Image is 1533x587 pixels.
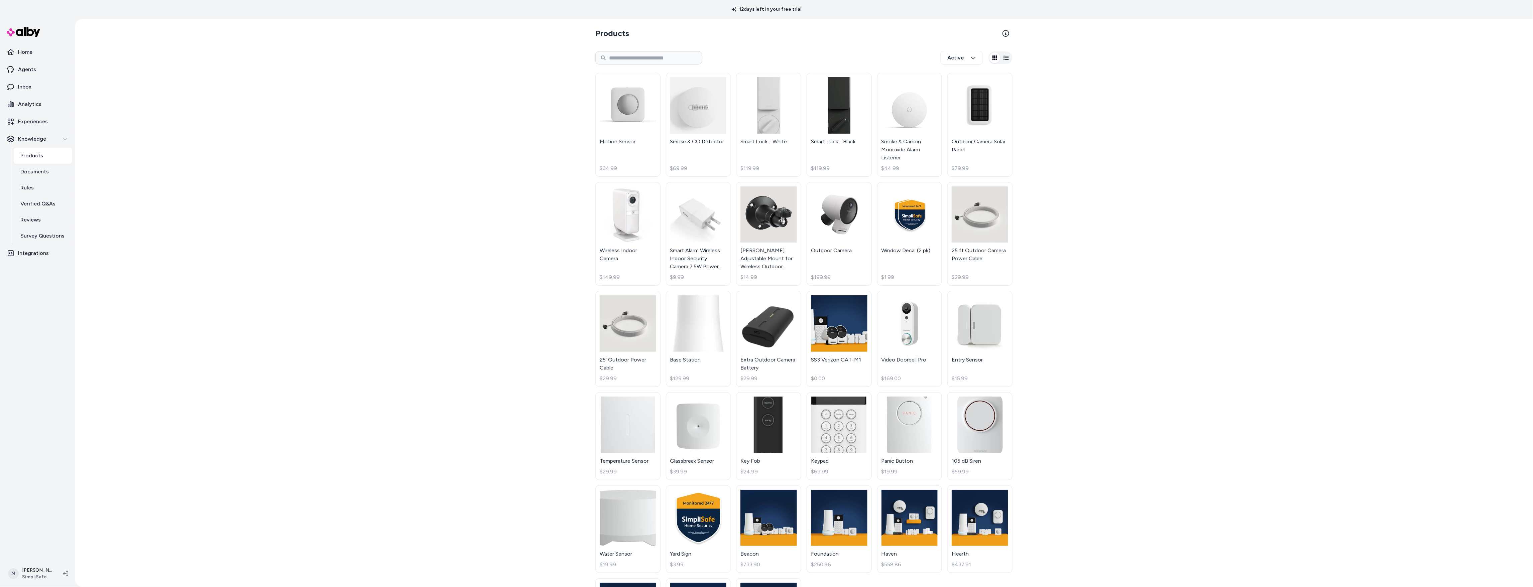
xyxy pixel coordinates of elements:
a: Smart Lock - BlackSmart Lock - Black$119.99 [807,73,872,177]
p: Home [18,48,32,56]
p: Inbox [18,83,31,91]
a: Video Doorbell ProVideo Doorbell Pro$169.00 [877,291,942,387]
p: Experiences [18,118,48,126]
a: Wasserstein Adjustable Mount for Wireless Outdoor Camera[PERSON_NAME] Adjustable Mount for Wirele... [736,182,801,286]
p: [PERSON_NAME] [22,567,52,574]
p: Reviews [20,216,41,224]
img: alby Logo [7,27,40,37]
a: Temperature SensorTemperature Sensor$29.99 [595,392,661,480]
a: Extra Outdoor Camera BatteryExtra Outdoor Camera Battery$29.99 [736,291,801,387]
a: Survey Questions [14,228,72,244]
a: Water SensorWater Sensor$19.99 [595,485,661,573]
a: Home [3,44,72,60]
p: Survey Questions [20,232,65,240]
a: Wireless Indoor CameraWireless Indoor Camera$149.99 [595,182,661,286]
a: Base StationBase Station$129.99 [666,291,731,387]
a: Verified Q&As [14,196,72,212]
p: Rules [20,184,34,192]
a: 25' Outdoor Power Cable25' Outdoor Power Cable$29.99 [595,291,661,387]
a: Outdoor Camera Solar PanelOutdoor Camera Solar Panel$79.99 [947,73,1013,177]
a: Documents [14,164,72,180]
a: 105 dB Siren105 dB Siren$59.99 [947,392,1013,480]
a: Yard SignYard Sign$3.99 [666,485,731,573]
a: Analytics [3,96,72,112]
a: KeypadKeypad$69.99 [807,392,872,480]
button: M[PERSON_NAME]SimpliSafe [4,563,57,584]
a: SS3 Verizon CAT-M1SS3 Verizon CAT-M1$0.00 [807,291,872,387]
a: Panic ButtonPanic Button$19.99 [877,392,942,480]
a: Outdoor CameraOutdoor Camera$199.99 [807,182,872,286]
a: Integrations [3,245,72,261]
a: Smart Lock - WhiteSmart Lock - White$119.99 [736,73,801,177]
p: Analytics [18,100,41,108]
p: Documents [20,168,49,176]
button: Active [940,51,983,65]
p: 12 days left in your free trial [728,6,805,13]
a: Entry SensorEntry Sensor$15.99 [947,291,1013,387]
span: SimpliSafe [22,574,52,580]
a: Reviews [14,212,72,228]
a: Window Decal (2 pk)Window Decal (2 pk)$1.99 [877,182,942,286]
button: Knowledge [3,131,72,147]
a: HearthHearth$437.91 [947,485,1013,573]
a: Products [14,148,72,164]
a: Glassbreak SensorGlassbreak Sensor$39.99 [666,392,731,480]
a: Smoke & CO DetectorSmoke & CO Detector$69.99 [666,73,731,177]
a: Key FobKey Fob$24.99 [736,392,801,480]
p: Integrations [18,249,49,257]
a: 25 ft Outdoor Camera Power Cable25 ft Outdoor Camera Power Cable$29.99 [947,182,1013,286]
a: Rules [14,180,72,196]
p: Agents [18,65,36,74]
a: HavenHaven$558.86 [877,485,942,573]
p: Verified Q&As [20,200,55,208]
a: Agents [3,61,72,78]
a: Smoke & Carbon Monoxide Alarm ListenerSmoke & Carbon Monoxide Alarm Listener$44.99 [877,73,942,177]
a: BeaconBeacon$733.90 [736,485,801,573]
span: M [8,568,19,579]
a: FoundationFoundation$250.96 [807,485,872,573]
p: Products [20,152,43,160]
a: Motion SensorMotion Sensor$34.99 [595,73,661,177]
a: Inbox [3,79,72,95]
a: Smart Alarm Wireless Indoor Security Camera 7.5W Power AdapterSmart Alarm Wireless Indoor Securit... [666,182,731,286]
h2: Products [595,28,629,39]
a: Experiences [3,114,72,130]
p: Knowledge [18,135,46,143]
